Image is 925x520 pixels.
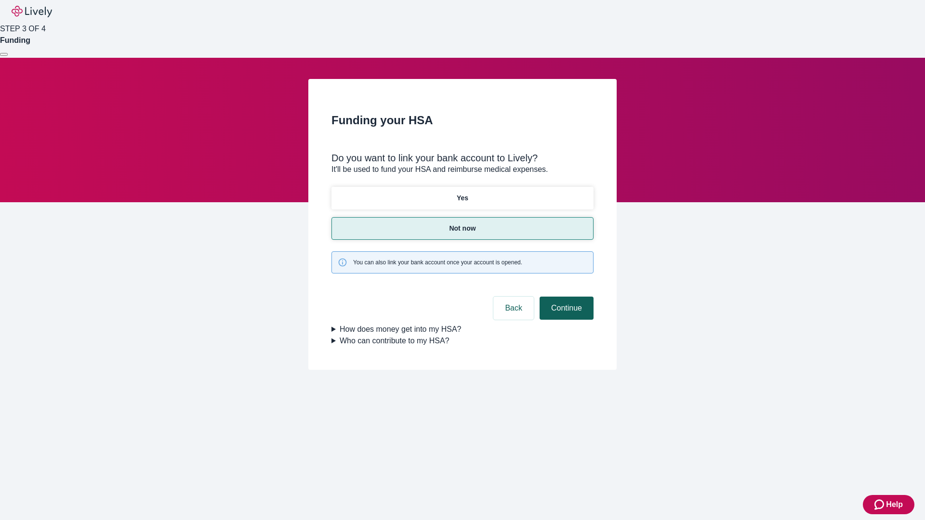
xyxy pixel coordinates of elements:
button: Back [493,297,534,320]
button: Continue [540,297,594,320]
span: Help [886,499,903,510]
h2: Funding your HSA [331,112,594,129]
div: Do you want to link your bank account to Lively? [331,152,594,164]
button: Not now [331,217,594,240]
button: Zendesk support iconHelp [863,495,914,514]
span: You can also link your bank account once your account is opened. [353,258,522,267]
button: Yes [331,187,594,209]
summary: How does money get into my HSA? [331,324,594,335]
p: It'll be used to fund your HSA and reimburse medical expenses. [331,164,594,175]
summary: Who can contribute to my HSA? [331,335,594,347]
img: Lively [12,6,52,17]
p: Yes [457,193,468,203]
p: Not now [449,223,476,234]
svg: Zendesk support icon [874,499,886,510]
